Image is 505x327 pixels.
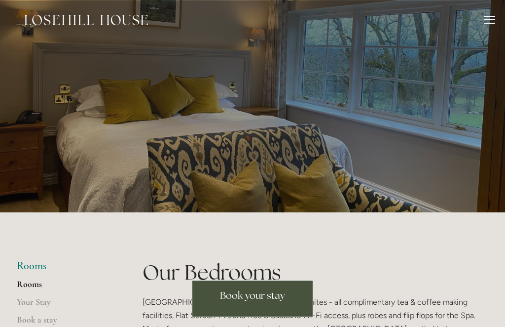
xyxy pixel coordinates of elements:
a: Rooms [17,279,111,296]
img: Losehill House [25,15,148,25]
a: Book your stay [192,280,313,317]
h1: Our Bedrooms [143,260,488,285]
span: Book your stay [220,289,285,307]
li: Rooms [17,260,111,273]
